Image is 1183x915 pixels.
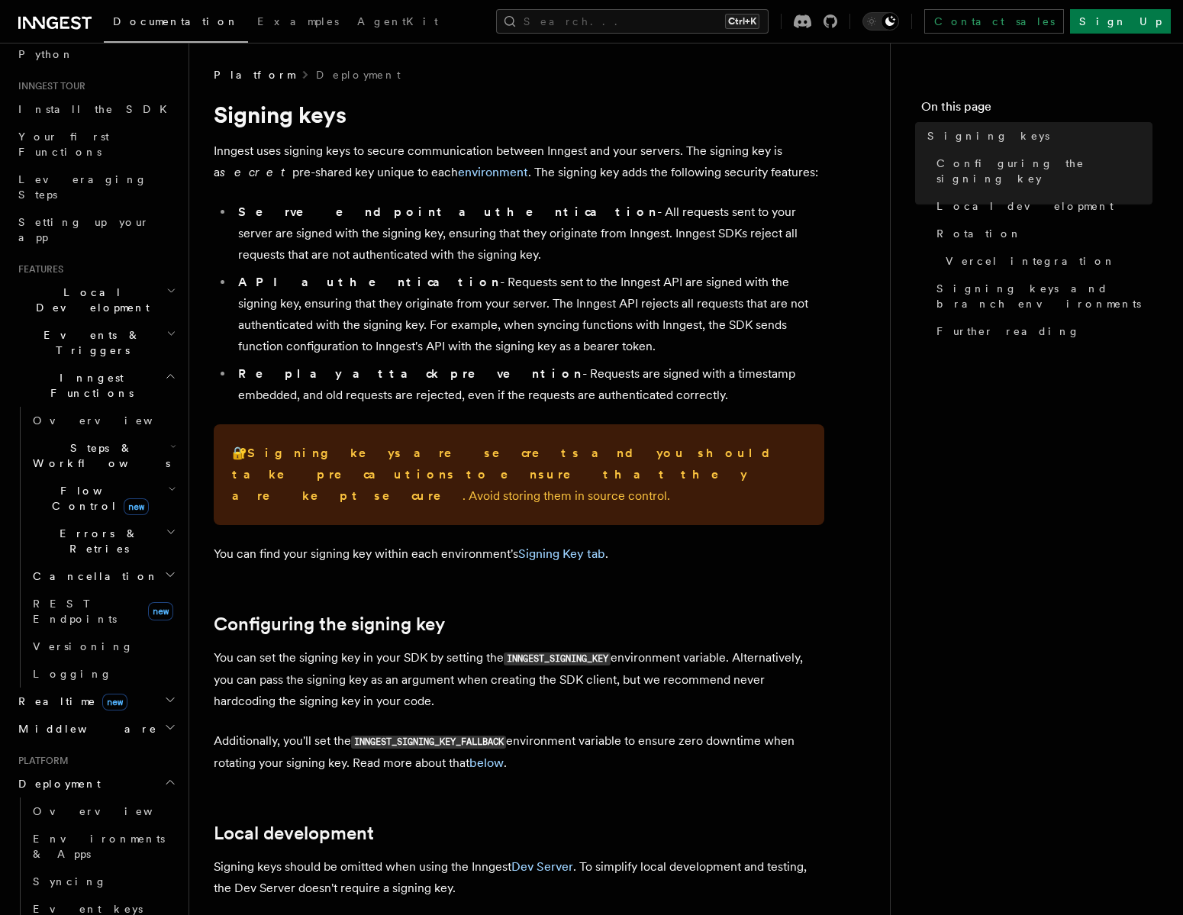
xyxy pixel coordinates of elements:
[214,67,295,82] span: Platform
[33,903,143,915] span: Event keys
[458,165,528,179] a: environment
[921,98,1152,122] h4: On this page
[725,14,759,29] kbd: Ctrl+K
[496,9,769,34] button: Search...Ctrl+K
[927,128,1049,143] span: Signing keys
[238,205,657,219] strong: Serve endpoint authentication
[12,327,166,358] span: Events & Triggers
[214,730,824,774] p: Additionally, you'll set the environment variable to ensure zero downtime when rotating your sign...
[27,569,159,584] span: Cancellation
[12,370,165,401] span: Inngest Functions
[18,130,109,158] span: Your first Functions
[12,776,101,791] span: Deployment
[12,80,85,92] span: Inngest tour
[930,317,1152,345] a: Further reading
[148,602,173,620] span: new
[862,12,899,31] button: Toggle dark mode
[27,526,166,556] span: Errors & Retries
[12,40,179,68] a: Python
[27,590,179,633] a: REST Endpointsnew
[27,562,179,590] button: Cancellation
[220,165,292,179] em: secret
[518,546,605,561] a: Signing Key tab
[936,226,1022,241] span: Rotation
[12,123,179,166] a: Your first Functions
[18,48,74,60] span: Python
[12,321,179,364] button: Events & Triggers
[1070,9,1171,34] a: Sign Up
[921,122,1152,150] a: Signing keys
[12,755,69,767] span: Platform
[12,95,179,123] a: Install the SDK
[27,520,179,562] button: Errors & Retries
[27,660,179,688] a: Logging
[936,324,1080,339] span: Further reading
[234,272,824,357] li: - Requests sent to the Inngest API are signed with the signing key, ensuring that they originate ...
[124,498,149,515] span: new
[946,253,1116,269] span: Vercel integration
[930,150,1152,192] a: Configuring the signing key
[33,640,134,652] span: Versioning
[214,140,824,183] p: Inngest uses signing keys to secure communication between Inngest and your servers. The signing k...
[33,833,165,860] span: Environments & Apps
[214,614,445,635] a: Configuring the signing key
[18,173,147,201] span: Leveraging Steps
[33,875,107,888] span: Syncing
[12,694,127,709] span: Realtime
[936,281,1152,311] span: Signing keys and branch environments
[27,440,170,471] span: Steps & Workflows
[924,9,1064,34] a: Contact sales
[936,156,1152,186] span: Configuring the signing key
[33,668,112,680] span: Logging
[930,275,1152,317] a: Signing keys and branch environments
[12,166,179,208] a: Leveraging Steps
[504,652,611,665] code: INNGEST_SIGNING_KEY
[12,364,179,407] button: Inngest Functions
[238,275,500,289] strong: API authentication
[18,103,176,115] span: Install the SDK
[930,220,1152,247] a: Rotation
[348,5,447,41] a: AgentKit
[27,797,179,825] a: Overview
[33,598,117,625] span: REST Endpoints
[469,756,504,770] a: below
[316,67,401,82] a: Deployment
[238,366,582,381] strong: Replay attack prevention
[214,647,824,712] p: You can set the signing key in your SDK by setting the environment variable. Alternatively, you c...
[214,823,374,844] a: Local development
[936,198,1114,214] span: Local development
[27,477,179,520] button: Flow Controlnew
[257,15,339,27] span: Examples
[102,694,127,710] span: new
[12,279,179,321] button: Local Development
[104,5,248,43] a: Documentation
[27,825,179,868] a: Environments & Apps
[12,407,179,688] div: Inngest Functions
[232,443,806,507] p: 🔐 . Avoid storing them in source control.
[214,543,824,565] p: You can find your signing key within each environment's .
[27,434,179,477] button: Steps & Workflows
[234,363,824,406] li: - Requests are signed with a timestamp embedded, and old requests are rejected, even if the reque...
[27,868,179,895] a: Syncing
[234,201,824,266] li: - All requests sent to your server are signed with the signing key, ensuring that they originate ...
[27,407,179,434] a: Overview
[214,101,824,128] h1: Signing keys
[12,721,157,736] span: Middleware
[12,770,179,797] button: Deployment
[248,5,348,41] a: Examples
[18,216,150,243] span: Setting up your app
[33,414,190,427] span: Overview
[27,633,179,660] a: Versioning
[12,208,179,251] a: Setting up your app
[33,805,190,817] span: Overview
[12,715,179,743] button: Middleware
[232,446,782,503] strong: Signing keys are secrets and you should take precautions to ensure that they are kept secure
[930,192,1152,220] a: Local development
[12,263,63,275] span: Features
[511,859,573,874] a: Dev Server
[940,247,1152,275] a: Vercel integration
[214,856,824,899] p: Signing keys should be omitted when using the Inngest . To simplify local development and testing...
[12,285,166,315] span: Local Development
[12,688,179,715] button: Realtimenew
[113,15,239,27] span: Documentation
